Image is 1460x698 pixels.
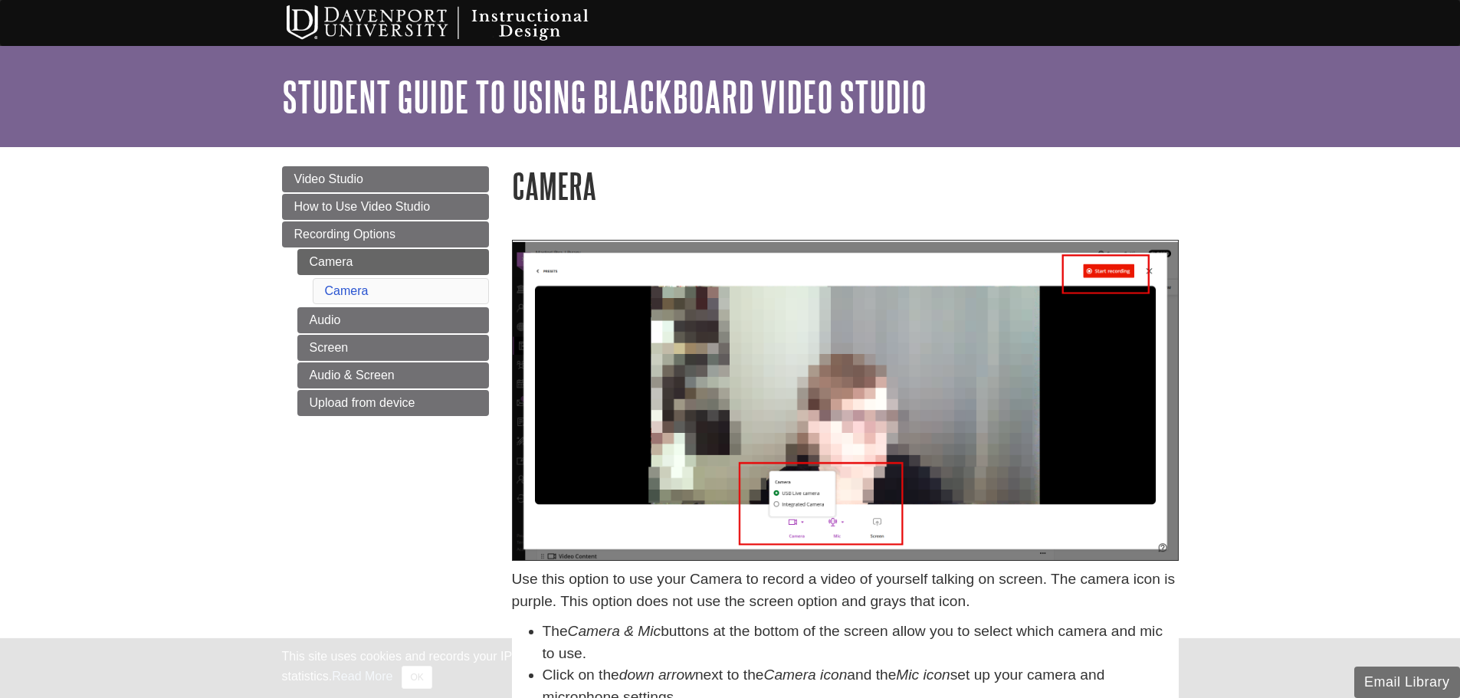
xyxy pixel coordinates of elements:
a: Read More [332,670,392,683]
em: down arrow [619,667,695,683]
a: Student Guide to Using Blackboard Video Studio [282,73,927,120]
a: Audio [297,307,489,333]
img: camera options [512,240,1179,561]
a: Camera [325,284,369,297]
a: Audio & Screen [297,362,489,388]
em: Mic icon [896,667,950,683]
a: Upload from device [297,390,489,416]
span: Video Studio [294,172,363,185]
a: How to Use Video Studio [282,194,489,220]
button: Close [402,666,431,689]
span: Recording Options [294,228,396,241]
button: Email Library [1354,667,1460,698]
li: The buttons at the bottom of the screen allow you to select which camera and mic to use. [543,621,1179,665]
em: Camera icon [764,667,848,683]
div: This site uses cookies and records your IP address for usage statistics. Additionally, we use Goo... [282,647,1179,689]
a: Screen [297,335,489,361]
span: How to Use Video Studio [294,200,431,213]
h1: Camera [512,166,1179,205]
p: Use this option to use your Camera to record a video of yourself talking on screen. The camera ic... [512,569,1179,613]
div: Guide Page Menu [282,166,489,416]
img: Davenport University Instructional Design [274,4,642,42]
em: Camera & Mic [568,623,661,639]
a: Video Studio [282,166,489,192]
a: Recording Options [282,221,489,247]
a: Camera [297,249,489,275]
